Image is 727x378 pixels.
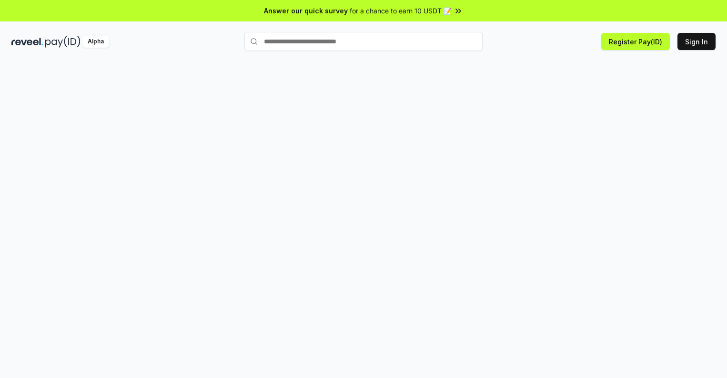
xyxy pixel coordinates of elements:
[677,33,716,50] button: Sign In
[82,36,109,48] div: Alpha
[264,6,348,16] span: Answer our quick survey
[45,36,81,48] img: pay_id
[601,33,670,50] button: Register Pay(ID)
[350,6,452,16] span: for a chance to earn 10 USDT 📝
[11,36,43,48] img: reveel_dark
